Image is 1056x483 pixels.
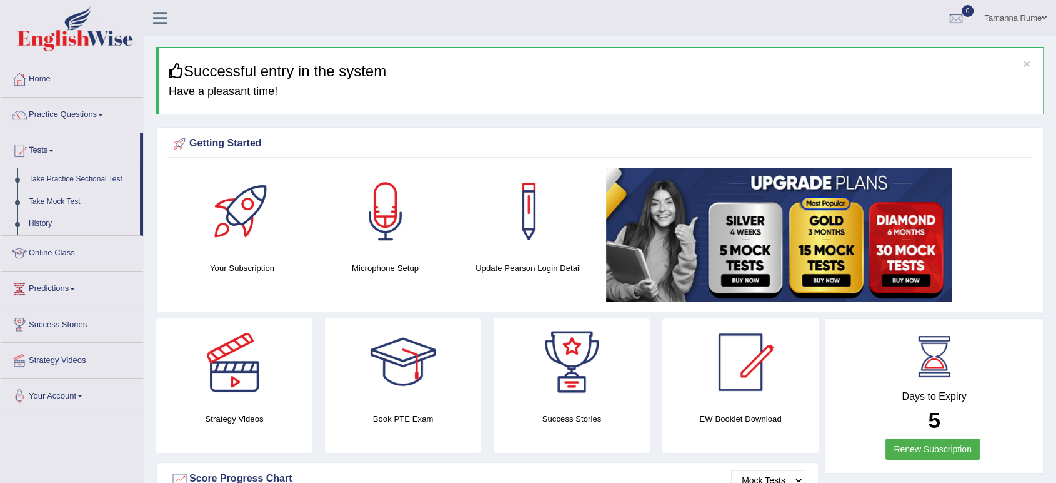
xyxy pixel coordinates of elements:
div: Getting Started [171,135,1029,153]
img: small5.jpg [606,168,952,302]
h4: EW Booklet Download [662,412,819,425]
button: × [1023,57,1030,70]
a: Practice Questions [1,98,143,129]
a: Predictions [1,272,143,303]
h4: Strategy Videos [156,412,312,425]
a: Take Mock Test [23,191,140,213]
h3: Successful entry in the system [169,63,1034,79]
h4: Update Pearson Login Detail [463,262,594,275]
a: History [23,213,140,235]
a: Home [1,62,143,93]
span: 0 [962,5,974,17]
h4: Microphone Setup [320,262,451,275]
a: Your Account [1,379,143,410]
a: Tests [1,133,140,165]
b: 5 [928,408,940,432]
a: Success Stories [1,307,143,338]
h4: Have a pleasant time! [169,86,1034,98]
a: Take Practice Sectional Test [23,168,140,191]
a: Online Class [1,236,143,267]
h4: Your Subscription [177,262,307,275]
h4: Success Stories [494,412,650,425]
h4: Days to Expiry [839,391,1029,402]
a: Strategy Videos [1,343,143,374]
h4: Book PTE Exam [325,412,481,425]
a: Renew Subscription [885,439,980,460]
